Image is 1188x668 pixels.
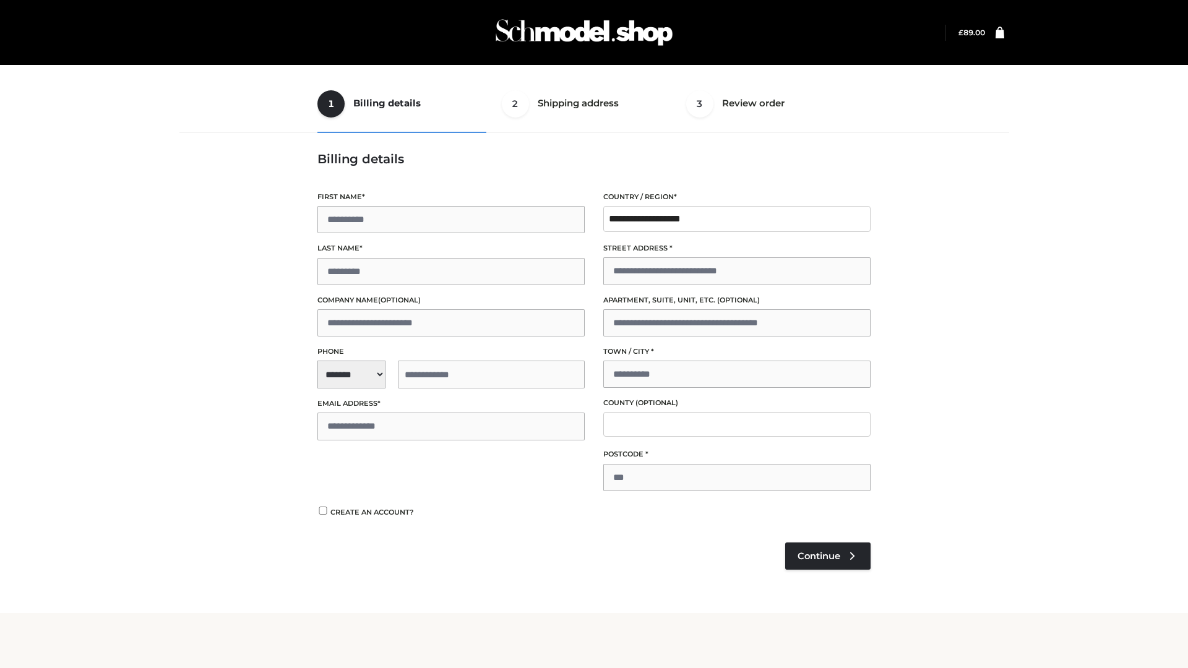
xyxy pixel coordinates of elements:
[317,152,871,166] h3: Billing details
[603,294,871,306] label: Apartment, suite, unit, etc.
[603,448,871,460] label: Postcode
[958,28,985,37] bdi: 89.00
[785,542,871,570] a: Continue
[798,550,840,562] span: Continue
[603,191,871,203] label: Country / Region
[603,397,871,409] label: County
[635,398,678,407] span: (optional)
[317,191,585,203] label: First name
[317,242,585,254] label: Last name
[330,508,414,516] span: Create an account?
[317,398,585,409] label: Email address
[317,294,585,306] label: Company name
[491,8,677,57] img: Schmodel Admin 964
[958,28,963,37] span: £
[958,28,985,37] a: £89.00
[378,296,421,304] span: (optional)
[317,507,329,515] input: Create an account?
[603,242,871,254] label: Street address
[717,296,760,304] span: (optional)
[317,346,585,358] label: Phone
[603,346,871,358] label: Town / City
